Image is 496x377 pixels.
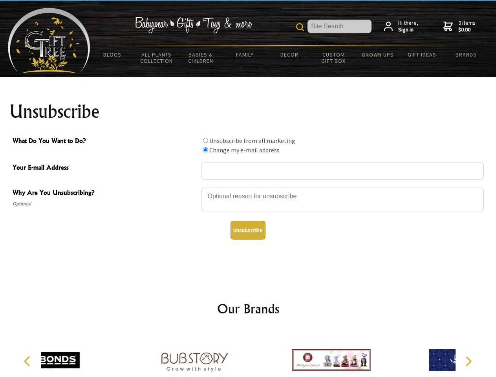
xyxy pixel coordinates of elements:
[8,8,90,73] img: Babyware - Gifts - Toys and more...
[355,46,400,63] a: Grown Ups
[459,353,477,370] button: Next
[16,299,481,318] h2: Our Brands
[13,188,197,199] span: Why Are You Unsubscribing?
[384,20,418,33] a: Hi there,Sign in
[307,20,372,33] input: Site Search
[231,221,265,240] button: Unsubscribe
[179,46,223,69] a: Babies & Children
[203,147,208,152] input: What Do You Want to Do?
[134,17,252,33] img: Babywear - Gifts - Toys & more
[223,46,267,63] a: Family
[9,102,487,121] h1: Unsubscribe
[398,20,418,33] span: Hi there,
[400,46,444,63] a: Gift Ideas
[458,19,476,33] span: 0 items
[296,23,304,31] img: product search
[209,137,295,145] label: Unsubscribe from all marketing
[444,46,489,63] a: Brands
[201,188,484,211] textarea: Why Are You Unsubscribing?
[311,46,356,69] a: Custom Gift Box
[90,46,135,63] a: BLOGS
[13,163,197,174] span: Your E-mail Address
[443,20,476,33] a: 0 items$0.00
[458,26,476,33] strong: $0.00
[398,26,418,33] strong: Sign in
[13,199,197,209] span: Optional
[201,163,484,180] input: Your E-mail Address
[13,136,197,147] span: What Do You Want to Do?
[209,146,280,154] label: Change my e-mail address
[135,46,179,69] a: All Plants Collection
[203,138,208,143] input: What Do You Want to Do?
[267,46,311,63] a: Decor
[20,353,37,370] button: Previous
